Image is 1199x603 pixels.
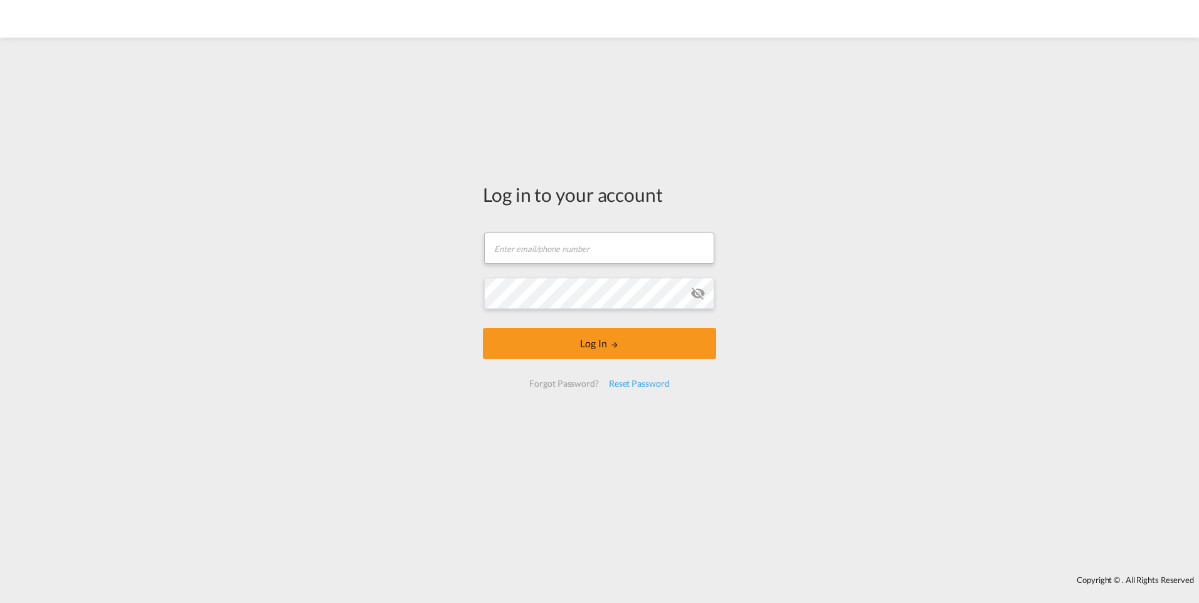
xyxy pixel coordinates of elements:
div: Reset Password [604,372,675,395]
input: Enter email/phone number [484,233,714,264]
button: LOGIN [483,328,716,359]
md-icon: icon-eye-off [690,286,705,301]
div: Forgot Password? [524,372,603,395]
div: Log in to your account [483,181,716,207]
